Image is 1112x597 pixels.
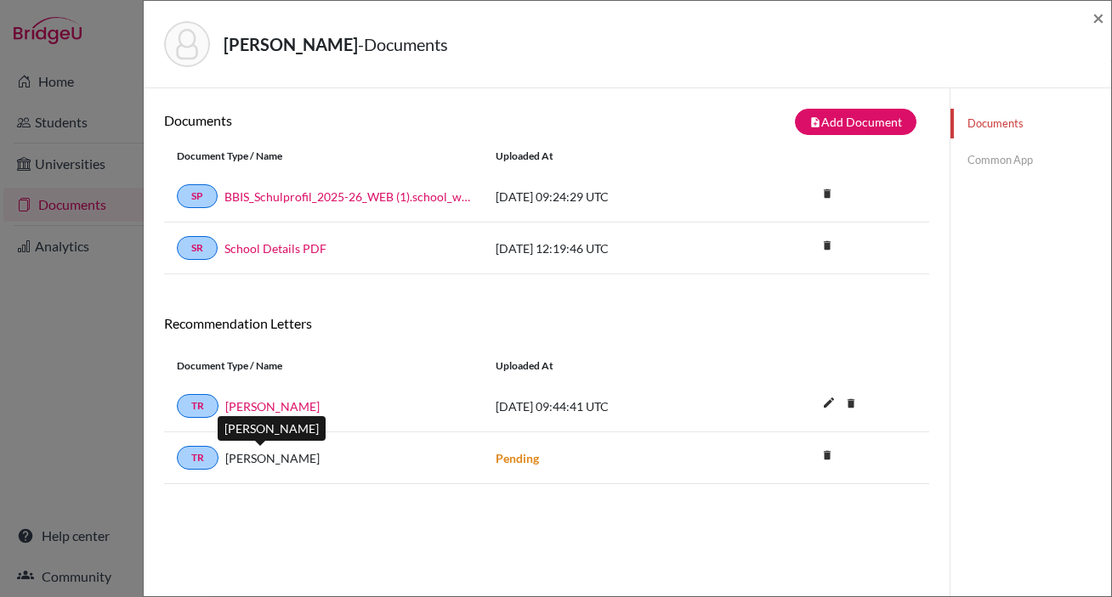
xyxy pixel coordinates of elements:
[224,188,470,206] a: BBIS_Schulprofil_2025-26_WEB (1).school_wide
[218,416,326,441] div: [PERSON_NAME]
[814,445,840,468] a: delete
[225,449,320,467] span: [PERSON_NAME]
[838,393,864,416] a: delete
[164,358,483,374] div: Document Type / Name
[950,109,1111,138] a: Documents
[483,188,738,206] div: [DATE] 09:24:29 UTC
[483,239,738,257] div: [DATE] 12:19:46 UTC
[1092,8,1104,28] button: Close
[814,181,840,206] i: delete
[177,236,218,260] a: SR
[815,389,843,416] i: edit
[483,358,738,374] div: Uploaded at
[496,399,609,414] span: [DATE] 09:44:41 UTC
[1092,5,1104,30] span: ×
[814,391,843,417] button: edit
[164,315,929,331] h6: Recommendation Letters
[224,34,358,54] strong: [PERSON_NAME]
[483,149,738,164] div: Uploaded at
[224,239,326,257] a: School Details PDF
[950,145,1111,175] a: Common App
[177,394,218,418] a: TR
[177,446,218,470] a: TR
[177,184,218,208] a: SP
[814,183,840,206] a: delete
[814,235,840,258] a: delete
[496,451,539,465] strong: Pending
[164,149,483,164] div: Document Type / Name
[164,112,547,128] h6: Documents
[814,442,840,468] i: delete
[225,397,320,415] a: [PERSON_NAME]
[814,233,840,258] i: delete
[838,391,864,416] i: delete
[809,116,821,128] i: note_add
[358,34,448,54] span: - Documents
[795,109,916,135] button: note_addAdd Document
